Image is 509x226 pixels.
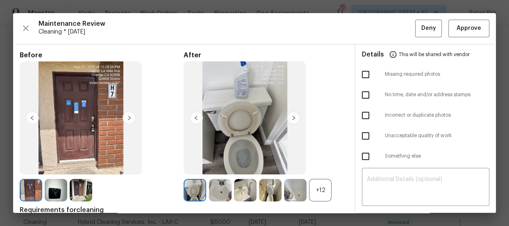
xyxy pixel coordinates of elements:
span: Maintenance Review [39,20,415,28]
img: left-chevron-button-url [26,111,39,124]
img: left-chevron-button-url [190,111,203,124]
div: Incorrect or duplicate photos [355,105,496,126]
div: Something else [355,146,496,167]
span: Incorrect or duplicate photos [385,112,489,119]
button: Deny [415,20,442,37]
span: This will be shared with vendor [399,45,470,64]
img: right-chevron-button-url [287,111,300,124]
img: right-chevron-button-url [123,111,136,124]
span: Cleaning * [DATE] [39,28,415,36]
span: No time, date and/or address stamps [385,91,489,98]
span: Details [362,45,384,64]
button: Approve [448,20,489,37]
span: Deny [421,23,436,34]
span: Missing required photos [385,71,489,78]
div: +12 [309,179,332,201]
div: No time, date and/or address stamps [355,85,496,105]
span: Approve [457,23,481,34]
span: Unacceptable quality of work [385,132,489,139]
div: Missing required photos [355,64,496,85]
span: After [184,51,348,59]
div: Unacceptable quality of work [355,126,496,146]
span: Something else [385,153,489,160]
span: Before [20,51,184,59]
span: Requirements for cleaning [20,206,348,214]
